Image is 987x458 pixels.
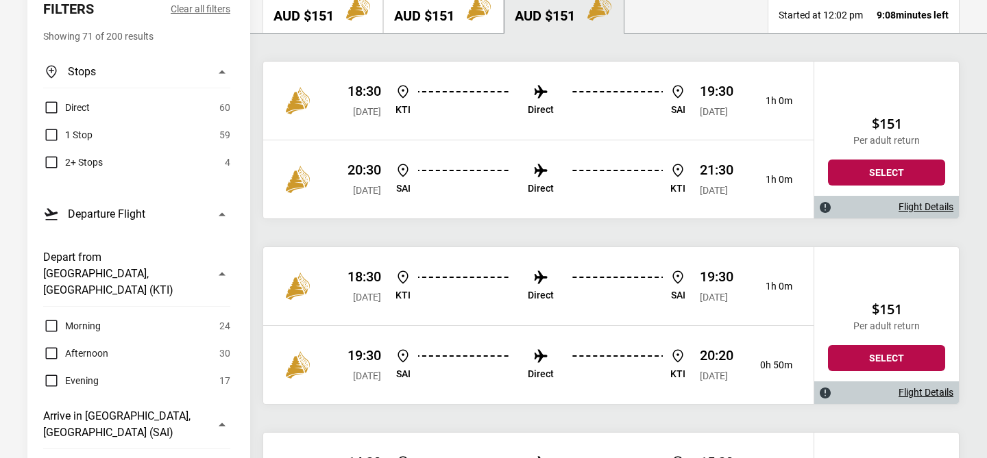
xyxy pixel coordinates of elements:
[700,347,733,364] p: 20:20
[171,1,230,17] button: Clear all filters
[348,268,381,285] p: 18:30
[43,372,99,389] label: Evening
[828,345,945,371] button: Select
[43,55,230,88] button: Stops
[744,359,792,371] p: 0h 50m
[284,87,312,114] img: Cambodia Angkor Air
[528,183,554,194] p: Direct
[899,201,953,213] a: Flight Details
[700,185,728,196] span: [DATE]
[284,272,312,300] img: Cambodia Angkor Air
[68,206,145,222] h3: Departure Flight
[877,10,896,21] span: 9:08
[43,241,230,307] button: Depart from [GEOGRAPHIC_DATA], [GEOGRAPHIC_DATA] (KTI)
[219,345,230,361] span: 30
[65,318,101,334] span: Morning
[353,370,381,381] span: [DATE]
[43,318,101,334] label: Morning
[528,104,554,116] p: Direct
[700,370,728,381] span: [DATE]
[828,135,945,147] p: Per adult return
[814,381,959,404] div: Flight Details
[700,106,728,117] span: [DATE]
[528,368,554,380] p: Direct
[65,154,103,170] span: 2+ Stops
[700,162,733,178] p: 21:30
[65,127,93,143] span: 1 Stop
[219,127,230,143] span: 59
[43,127,93,143] label: 1 Stop
[744,281,792,292] p: 1h 0m
[700,268,733,285] p: 19:30
[744,95,792,107] p: 1h 0m
[219,372,230,389] span: 17
[219,318,230,334] span: 24
[284,166,312,193] img: Cambodia Angkor Air
[744,174,792,186] p: 1h 0m
[225,154,230,170] span: 4
[43,408,206,441] h3: Arrive in [GEOGRAPHIC_DATA], [GEOGRAPHIC_DATA] (SAI)
[353,292,381,303] span: [DATE]
[395,183,411,194] p: SAI
[700,83,733,99] p: 19:30
[43,99,90,116] label: Direct
[65,372,99,389] span: Evening
[284,351,312,379] img: Cambodia Angkor Air
[43,28,230,44] p: Showing 71 of 200 results
[263,62,814,218] div: Cambodia Angkor Air 18:30 [DATE] KTI Direct SAI 19:30 [DATE] 1h 0mCambodia Angkor Air 20:30 [DATE...
[828,160,945,186] button: Select
[43,400,230,449] button: Arrive in [GEOGRAPHIC_DATA], [GEOGRAPHIC_DATA] (SAI)
[670,290,686,301] p: SAI
[43,198,230,230] button: Departure Flight
[348,162,381,178] p: 20:30
[353,106,381,117] span: [DATE]
[899,387,953,398] a: Flight Details
[877,8,949,22] strong: minutes left
[670,104,686,116] p: SAI
[273,8,334,24] h2: AUD $151
[670,368,686,380] p: KTI
[828,301,945,318] h2: $151
[43,154,103,170] label: 2+ Stops
[670,183,686,194] p: KTI
[779,8,863,22] span: Started at 12:02 pm
[700,292,728,303] span: [DATE]
[219,99,230,116] span: 60
[515,8,575,24] h2: AUD $151
[68,64,96,80] h3: Stops
[43,249,206,298] h3: Depart from [GEOGRAPHIC_DATA], [GEOGRAPHIC_DATA] (KTI)
[353,185,381,196] span: [DATE]
[263,247,814,404] div: Cambodia Angkor Air 18:30 [DATE] KTI Direct SAI 19:30 [DATE] 1h 0mCambodia Angkor Air 19:30 [DATE...
[348,347,381,364] p: 19:30
[395,368,411,380] p: SAI
[65,99,90,116] span: Direct
[348,83,381,99] p: 18:30
[528,290,554,301] p: Direct
[814,196,959,218] div: Flight Details
[395,104,411,116] p: KTI
[828,116,945,132] h2: $151
[43,345,108,361] label: Afternoon
[65,345,108,361] span: Afternoon
[43,1,94,17] h2: Filters
[828,320,945,332] p: Per adult return
[395,290,411,301] p: KTI
[394,8,454,24] h2: AUD $151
